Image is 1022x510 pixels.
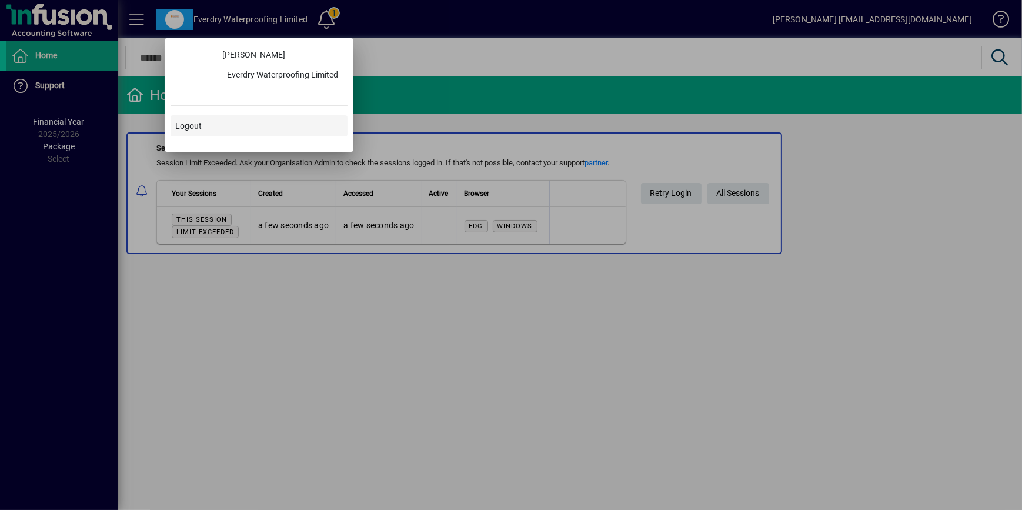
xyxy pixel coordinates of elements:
[175,120,202,132] span: Logout
[171,115,348,136] button: Logout
[218,65,348,86] button: Everdry Waterproofing Limited
[222,49,285,61] span: [PERSON_NAME]
[218,44,348,65] a: [PERSON_NAME]
[171,59,218,81] a: Profile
